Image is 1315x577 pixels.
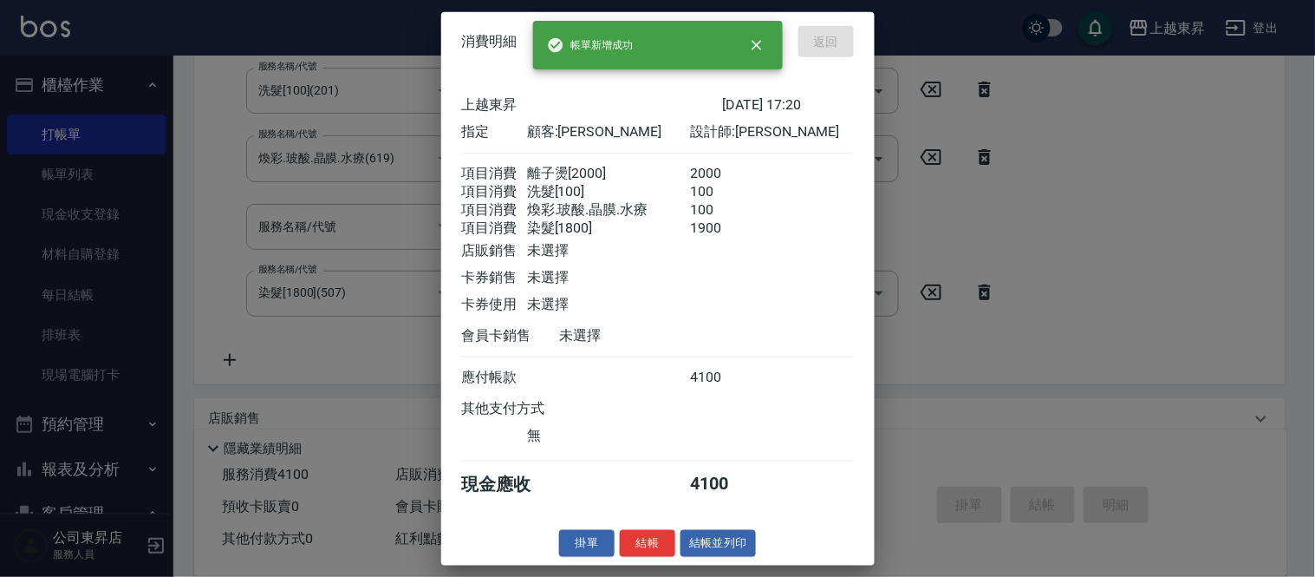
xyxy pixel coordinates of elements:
div: 未選擇 [560,327,723,345]
span: 帳單新增成功 [547,36,634,54]
span: 消費明細 [462,33,518,50]
div: 100 [690,183,755,201]
div: 上越東昇 [462,96,723,115]
div: 店販銷售 [462,242,527,260]
div: 指定 [462,123,527,141]
div: 設計師: [PERSON_NAME] [690,123,853,141]
div: 其他支付方式 [462,400,593,418]
div: 項目消費 [462,201,527,220]
div: 現金應收 [462,473,560,496]
div: [DATE] 17:20 [723,96,854,115]
div: 未選擇 [527,296,690,314]
div: 應付帳款 [462,369,527,387]
button: 結帳 [620,530,675,557]
div: 顧客: [PERSON_NAME] [527,123,690,141]
div: 染髮[1800] [527,220,690,238]
div: 4100 [690,369,755,387]
div: 卡券銷售 [462,269,527,287]
button: close [738,26,776,64]
div: 卡券使用 [462,296,527,314]
button: 結帳並列印 [680,530,756,557]
div: 未選擇 [527,269,690,287]
div: 無 [527,427,690,445]
div: 洗髮[100] [527,183,690,201]
div: 離子燙[2000] [527,165,690,183]
button: 掛單 [559,530,615,557]
div: 項目消費 [462,165,527,183]
div: 項目消費 [462,220,527,238]
div: 2000 [690,165,755,183]
div: 4100 [690,473,755,496]
div: 1900 [690,220,755,238]
div: 100 [690,201,755,220]
div: 煥彩.玻酸.晶膜.水療 [527,201,690,220]
div: 未選擇 [527,242,690,260]
div: 會員卡銷售 [462,327,560,345]
div: 項目消費 [462,183,527,201]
